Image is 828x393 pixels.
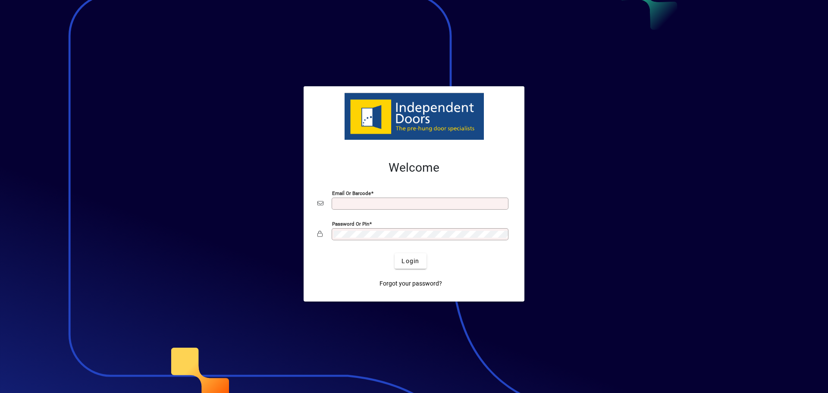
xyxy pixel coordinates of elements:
h2: Welcome [317,160,511,175]
span: Forgot your password? [379,279,442,288]
a: Forgot your password? [376,276,445,291]
mat-label: Email or Barcode [332,190,371,196]
button: Login [395,253,426,269]
mat-label: Password or Pin [332,221,369,227]
span: Login [401,257,419,266]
